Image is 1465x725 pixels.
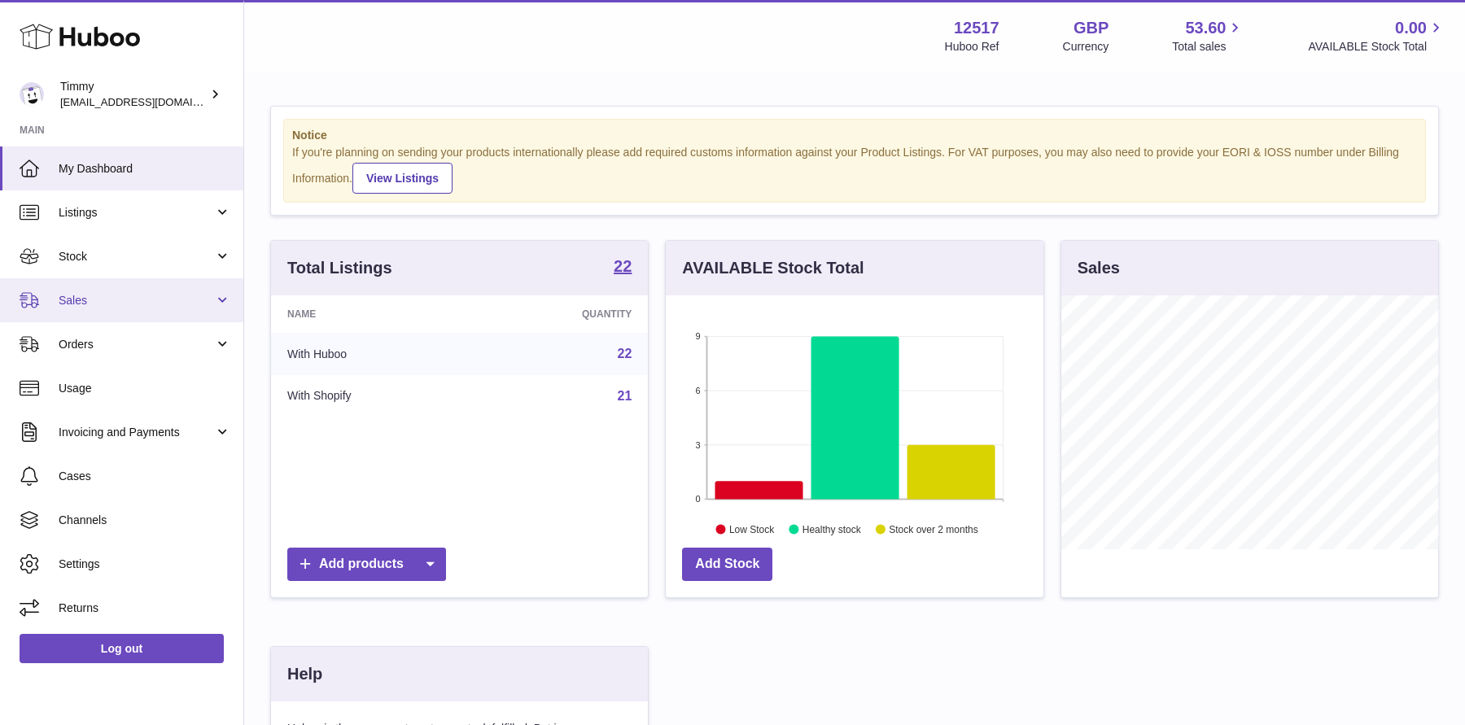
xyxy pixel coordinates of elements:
div: Timmy [60,79,207,110]
span: Invoicing and Payments [59,425,214,440]
div: Currency [1063,39,1109,55]
img: support@pumpkinproductivity.org [20,82,44,107]
a: 22 [614,258,632,277]
text: 0 [696,494,701,504]
h3: AVAILABLE Stock Total [682,257,864,279]
a: View Listings [352,163,453,194]
span: Stock [59,249,214,264]
span: [EMAIL_ADDRESS][DOMAIN_NAME] [60,95,239,108]
a: 21 [618,389,632,403]
th: Name [271,295,474,333]
span: Orders [59,337,214,352]
a: 0.00 AVAILABLE Stock Total [1308,17,1445,55]
span: Usage [59,381,231,396]
text: Healthy stock [802,523,862,535]
div: If you're planning on sending your products internationally please add required customs informati... [292,145,1417,194]
span: 53.60 [1185,17,1226,39]
td: With Shopify [271,375,474,417]
strong: Notice [292,128,1417,143]
span: AVAILABLE Stock Total [1308,39,1445,55]
span: Returns [59,601,231,616]
div: Huboo Ref [945,39,999,55]
text: 6 [696,386,701,395]
span: Settings [59,557,231,572]
text: 9 [696,331,701,341]
strong: 22 [614,258,632,274]
span: Channels [59,513,231,528]
strong: 12517 [954,17,999,39]
th: Quantity [474,295,649,333]
span: 0.00 [1395,17,1427,39]
span: My Dashboard [59,161,231,177]
h3: Sales [1078,257,1120,279]
text: Stock over 2 months [890,523,978,535]
h3: Total Listings [287,257,392,279]
a: Add products [287,548,446,581]
td: With Huboo [271,333,474,375]
text: 3 [696,439,701,449]
strong: GBP [1074,17,1109,39]
span: Total sales [1172,39,1244,55]
span: Cases [59,469,231,484]
a: Log out [20,634,224,663]
a: 53.60 Total sales [1172,17,1244,55]
a: 22 [618,347,632,360]
a: Add Stock [682,548,772,581]
span: Listings [59,205,214,221]
span: Sales [59,293,214,308]
text: Low Stock [729,523,775,535]
h3: Help [287,663,322,685]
